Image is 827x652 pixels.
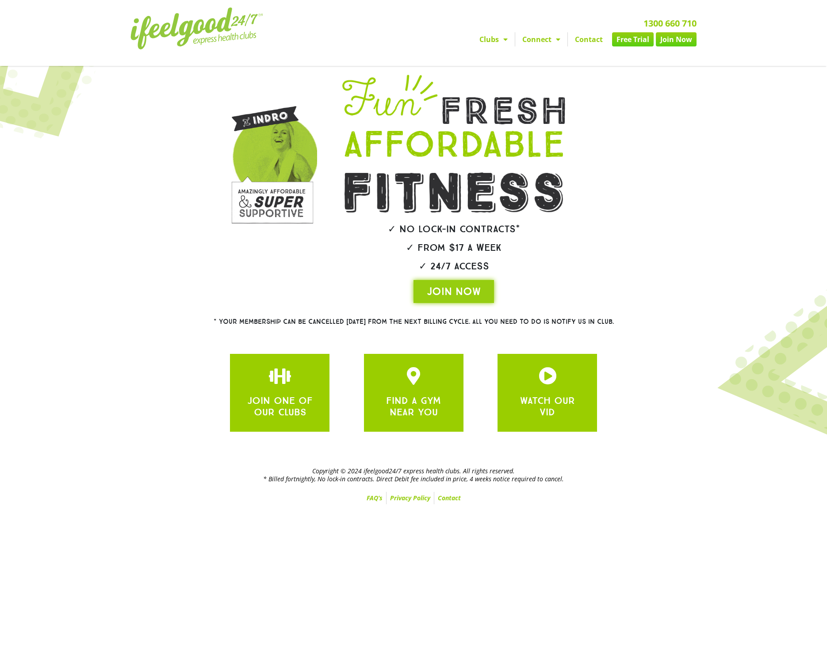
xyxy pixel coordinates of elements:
[247,395,313,418] a: JOIN ONE OF OUR CLUBS
[317,243,590,253] h2: ✓ From $17 a week
[386,395,441,418] a: FIND A GYM NEAR YOU
[413,280,494,303] a: JOIN NOW
[656,32,697,46] a: Join Now
[568,32,610,46] a: Contact
[317,261,590,271] h2: ✓ 24/7 Access
[363,492,386,504] a: FAQ’s
[332,32,697,46] nav: Menu
[515,32,567,46] a: Connect
[130,492,697,504] nav: Menu
[317,224,590,234] h2: ✓ No lock-in contracts*
[405,367,422,385] a: JOIN ONE OF OUR CLUBS
[181,318,646,325] h2: * Your membership can be cancelled [DATE] from the next billing cycle. All you need to do is noti...
[130,467,697,483] h2: Copyright © 2024 ifeelgood24/7 express health clubs. All rights reserved. * Billed fortnightly, N...
[539,367,556,385] a: JOIN ONE OF OUR CLUBS
[387,492,434,504] a: Privacy Policy
[271,367,289,385] a: JOIN ONE OF OUR CLUBS
[643,17,697,29] a: 1300 660 710
[612,32,654,46] a: Free Trial
[472,32,515,46] a: Clubs
[427,284,481,299] span: JOIN NOW
[434,492,464,504] a: Contact
[520,395,575,418] a: WATCH OUR VID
